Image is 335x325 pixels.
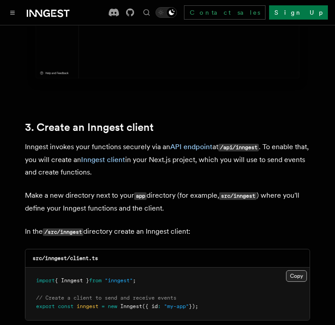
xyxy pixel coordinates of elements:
span: "inngest" [105,277,133,284]
button: Find something... [141,7,152,18]
span: // Create a client to send and receive events [36,295,176,301]
span: }); [189,303,198,309]
span: const [58,303,74,309]
span: Inngest [120,303,142,309]
code: app [134,192,147,200]
a: 3. Create an Inngest client [25,121,154,134]
code: src/inngest [219,192,257,200]
a: Sign Up [269,5,328,20]
code: src/inngest/client.ts [33,255,98,261]
span: { Inngest } [55,277,89,284]
a: API endpoint [170,142,212,151]
code: /api/inngest [218,144,259,151]
span: : [158,303,161,309]
span: export [36,303,55,309]
span: import [36,277,55,284]
button: Toggle dark mode [155,7,177,18]
span: inngest [77,303,98,309]
p: Make a new directory next to your directory (for example, ) where you'll define your Inngest func... [25,189,310,215]
p: Inngest invokes your functions securely via an at . To enable that, you will create an in your Ne... [25,141,310,179]
span: ({ id [142,303,158,309]
a: Contact sales [184,5,266,20]
button: Toggle navigation [7,7,18,18]
code: /src/inngest [43,228,83,236]
span: from [89,277,102,284]
a: Inngest client [81,155,125,164]
span: "my-app" [164,303,189,309]
button: Copy [286,270,307,282]
p: In the directory create an Inngest client: [25,225,310,238]
span: ; [133,277,136,284]
span: = [102,303,105,309]
span: new [108,303,117,309]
